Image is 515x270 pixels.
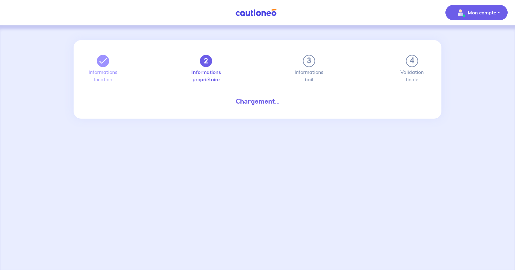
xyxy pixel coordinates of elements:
[303,70,315,82] label: Informations bail
[406,70,418,82] label: Validation finale
[445,5,508,20] button: illu_account_valid_menu.svgMon compte
[200,55,212,67] button: 2
[468,9,496,16] p: Mon compte
[456,8,465,17] img: illu_account_valid_menu.svg
[92,97,423,106] div: Chargement...
[200,70,212,82] label: Informations propriétaire
[97,70,109,82] label: Informations location
[233,9,279,17] img: Cautioneo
